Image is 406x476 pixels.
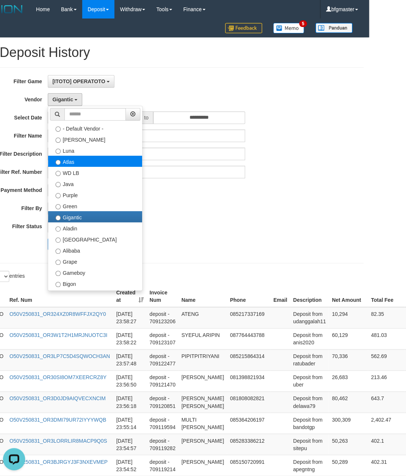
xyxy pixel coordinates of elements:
[178,328,227,349] td: SYEFUL ARIPIN
[56,249,61,254] input: Alibaba
[113,286,147,307] th: Created at: activate to sort column ascending
[227,391,270,412] td: 081808082821
[56,282,61,287] input: Bigon
[178,391,227,412] td: [PERSON_NAME] [PERSON_NAME]
[113,391,147,412] td: [DATE] 23:56:18
[178,307,227,328] td: ATENG
[227,286,270,307] th: Phone
[48,278,142,289] label: Bigon
[368,349,404,370] td: 562.69
[368,370,404,391] td: 213.46
[48,200,142,211] label: Green
[56,171,61,176] input: WD LB
[147,370,178,391] td: deposit - 709121470
[290,328,329,349] td: Deposit from anis2020
[48,289,142,300] label: Allstar
[48,267,142,278] label: Gameboy
[227,328,270,349] td: 087764443788
[290,433,329,455] td: Deposit from sitepu
[290,286,329,307] th: Description
[368,433,404,455] td: 402.1
[113,370,147,391] td: [DATE] 23:56:50
[227,412,270,433] td: 085364206197
[227,433,270,455] td: 085283386212
[225,23,262,33] img: Feedback.jpg
[178,412,227,433] td: MULTI [PERSON_NAME]
[56,149,61,154] input: Luna
[9,438,107,443] a: O50V250831_OR3LORRLIR8MACP9Q0S
[290,370,329,391] td: Deposit from uber
[56,182,61,187] input: Java
[139,111,153,124] span: to
[270,286,290,307] th: Email
[273,23,304,33] img: Button%20Memo.svg
[147,328,178,349] td: deposit - 709123107
[9,311,106,317] a: O50V250831_OR324XZ0R8WFFJX2QY0
[227,307,270,328] td: 085217337169
[48,256,142,267] label: Grape
[56,215,61,220] input: Gigantic
[290,391,329,412] td: Deposit from delawa79
[53,78,105,84] span: [ITOTO] OPERATOTO
[56,204,61,209] input: Green
[48,145,142,156] label: Luna
[329,328,368,349] td: 60,129
[9,374,106,380] a: O50V250831_OR30SI8OM7XEERCRZ8Y
[9,395,105,401] a: O50V250831_OR3D0JD9AIQVECXNCIM
[315,23,352,33] img: panduan.png
[9,353,110,359] a: O50V250831_OR3LP7C5D4SQWOCH3AN
[368,412,404,433] td: 2,402.47
[368,286,404,307] th: Total Fee
[147,286,178,307] th: Invoice Num
[9,416,106,422] a: O50V250831_OR3DMI79UR72IYYYWQB
[56,271,61,276] input: Gameboy
[290,307,329,328] td: Deposit from udanggalah11
[290,412,329,433] td: Deposit from bandotgp
[48,122,142,134] label: - Default Vendor -
[147,391,178,412] td: deposit - 709120851
[56,138,61,143] input: [PERSON_NAME]
[48,189,142,200] label: Purple
[290,349,329,370] td: Deposit from ratubader
[329,412,368,433] td: 300,309
[329,455,368,476] td: 50,289
[368,391,404,412] td: 643.7
[48,93,83,106] button: Gigantic
[329,391,368,412] td: 80,462
[368,328,404,349] td: 481.03
[48,134,142,145] label: [PERSON_NAME]
[329,433,368,455] td: 50,263
[6,286,113,307] th: Ref. Num
[329,370,368,391] td: 26,683
[56,160,61,165] input: Atlas
[48,178,142,189] label: Java
[147,412,178,433] td: deposit - 709119594
[178,286,227,307] th: Name
[290,455,329,476] td: Deposit from apegntng
[368,455,404,476] td: 402.31
[113,307,147,328] td: [DATE] 23:58:27
[48,233,142,244] label: [GEOGRAPHIC_DATA]
[56,237,61,243] input: [GEOGRAPHIC_DATA]
[329,286,368,307] th: Net Amount
[56,193,61,198] input: Purple
[56,226,61,232] input: Aladin
[9,332,107,338] a: O50V250831_OR3W1T2H1MRJNUOTC3I
[147,349,178,370] td: deposit - 709122477
[147,455,178,476] td: deposit - 709119214
[48,156,142,167] label: Atlas
[113,412,147,433] td: [DATE] 23:55:14
[56,260,61,265] input: Grape
[53,97,73,102] span: Gigantic
[48,167,142,178] label: WD LB
[227,455,270,476] td: 085150720991
[329,349,368,370] td: 70,336
[113,328,147,349] td: [DATE] 23:58:22
[178,370,227,391] td: [PERSON_NAME]
[147,307,178,328] td: deposit - 709123206
[368,307,404,328] td: 82.35
[227,349,270,370] td: 085215864314
[178,455,227,476] td: [PERSON_NAME]
[178,433,227,455] td: [PERSON_NAME]
[48,222,142,233] label: Aladin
